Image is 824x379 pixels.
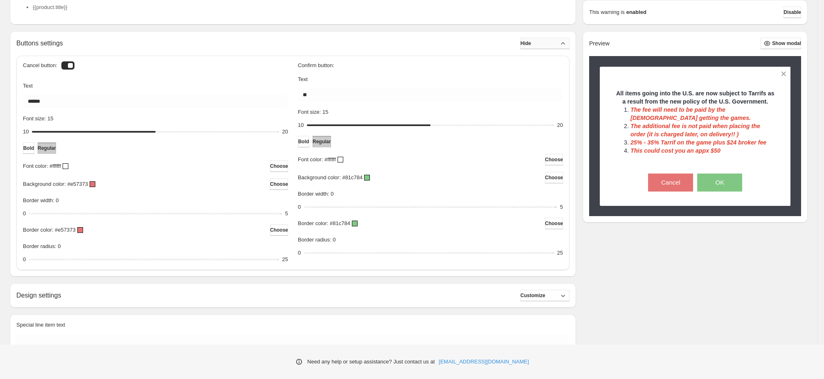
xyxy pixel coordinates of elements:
div: 25 [557,249,563,257]
span: Choose [270,227,288,233]
h2: Buttons settings [16,39,63,47]
span: 0 [298,250,301,256]
p: Background color: #81c784 [298,174,362,182]
span: Regular [313,138,331,145]
h2: Preview [589,40,610,47]
span: Border width: 0 [298,191,333,197]
span: 10 [298,122,304,128]
button: Regular [38,142,56,154]
button: Cancel [648,174,693,192]
button: Choose [270,178,288,190]
button: Bold [298,136,309,147]
button: Choose [545,172,563,183]
span: Disable [783,9,801,16]
p: Background color: #e57373 [23,180,88,188]
div: 20 [557,121,563,129]
span: The additional fee is not paid when placing the order (it is charged later, on delivery!! ) [630,123,760,138]
button: Bold [23,142,34,154]
span: 0 [23,256,26,262]
strong: All items going into the U.S. are now subject to Tarrifs as a result from the new policy of the U... [616,90,774,105]
span: 0 [23,210,26,217]
span: Font size: 15 [298,109,328,115]
span: Customize [520,292,545,299]
button: OK [697,174,742,192]
div: 20 [282,128,288,136]
a: [EMAIL_ADDRESS][DOMAIN_NAME] [439,358,529,366]
span: Show modal [772,40,801,47]
span: Choose [270,181,288,187]
h2: Design settings [16,291,61,299]
span: 10 [23,129,29,135]
button: Choose [270,160,288,172]
span: Text [298,76,308,82]
span: Border radius: 0 [23,243,61,249]
p: This warning is [589,8,625,16]
button: Show modal [761,38,801,49]
span: 0 [298,204,301,210]
span: Font size: 15 [23,115,53,122]
p: Border color: #e57373 [23,226,76,234]
button: Choose [545,154,563,165]
div: 25 [282,255,288,264]
span: Hide [520,40,531,47]
span: Choose [545,156,563,163]
span: 25% - 35% Tarrif on the game plus $24 broker fee [630,139,766,146]
h3: Cancel button: [23,62,57,69]
div: 5 [560,203,563,211]
strong: enabled [626,8,646,16]
span: This could cost you an appx $50 [630,147,720,154]
p: Border color: #81c784 [298,219,350,228]
button: Customize [520,290,570,301]
p: Font color: #ffffff [23,162,61,170]
span: Regular [38,145,56,151]
button: Regular [313,136,331,147]
span: Choose [545,220,563,227]
span: Special line item text [16,322,65,328]
span: The fee will need to be paid by the [DEMOGRAPHIC_DATA] getting the games. [630,106,751,121]
span: Choose [270,163,288,169]
button: Choose [270,224,288,236]
span: Bold [298,138,309,145]
span: Bold [23,145,34,151]
span: Border width: 0 [23,197,59,203]
div: 5 [285,210,288,218]
span: Choose [545,174,563,181]
button: Hide [520,38,570,49]
span: Text [23,83,33,89]
h3: Confirm button: [298,62,563,69]
p: Font color: #ffffff [298,156,336,164]
button: Choose [545,218,563,229]
span: Border radius: 0 [298,237,336,243]
li: {{product.title}} [33,3,570,11]
button: Disable [783,7,801,18]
